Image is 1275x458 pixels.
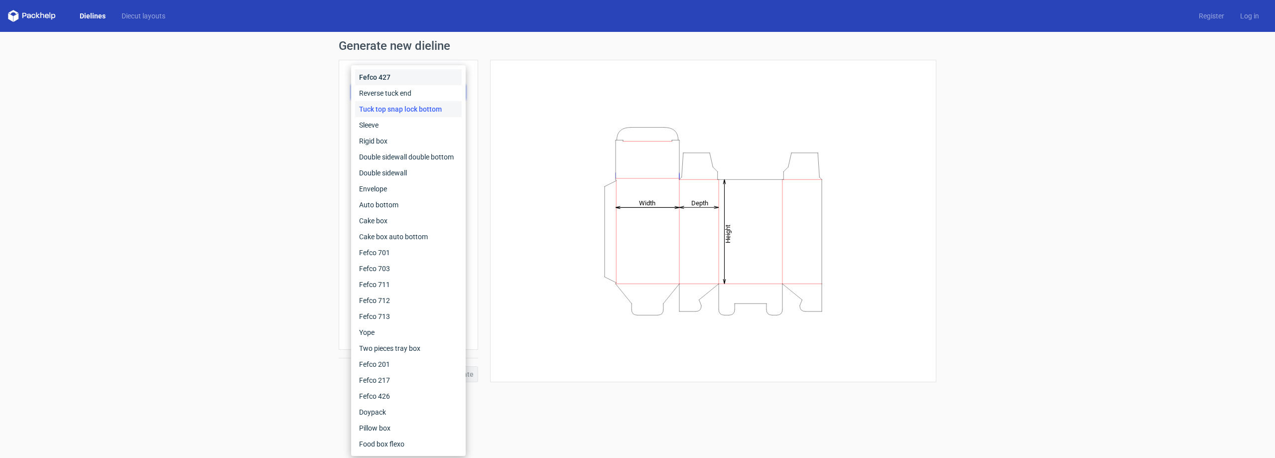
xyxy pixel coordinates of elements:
[355,85,462,101] div: Reverse tuck end
[355,117,462,133] div: Sleeve
[355,149,462,165] div: Double sidewall double bottom
[355,245,462,261] div: Fefco 701
[355,324,462,340] div: Yope
[355,293,462,308] div: Fefco 712
[355,213,462,229] div: Cake box
[355,197,462,213] div: Auto bottom
[355,69,462,85] div: Fefco 427
[355,420,462,436] div: Pillow box
[355,356,462,372] div: Fefco 201
[355,340,462,356] div: Two pieces tray box
[355,101,462,117] div: Tuck top snap lock bottom
[114,11,173,21] a: Diecut layouts
[355,404,462,420] div: Doypack
[355,308,462,324] div: Fefco 713
[639,199,655,206] tspan: Width
[355,229,462,245] div: Cake box auto bottom
[724,224,732,243] tspan: Height
[355,277,462,293] div: Fefco 711
[355,181,462,197] div: Envelope
[355,388,462,404] div: Fefco 426
[1191,11,1232,21] a: Register
[691,199,708,206] tspan: Depth
[72,11,114,21] a: Dielines
[339,40,936,52] h1: Generate new dieline
[355,133,462,149] div: Rigid box
[355,261,462,277] div: Fefco 703
[355,372,462,388] div: Fefco 217
[355,165,462,181] div: Double sidewall
[355,436,462,452] div: Food box flexo
[1232,11,1267,21] a: Log in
